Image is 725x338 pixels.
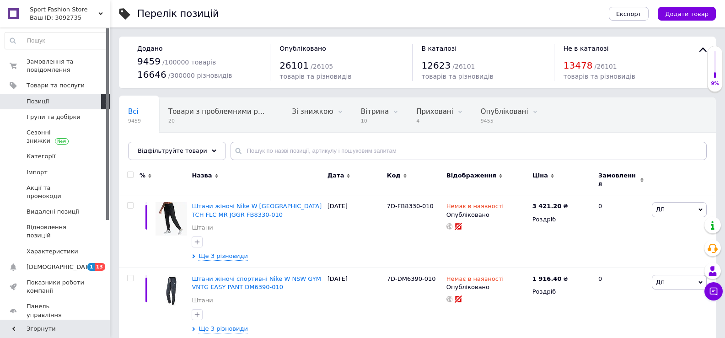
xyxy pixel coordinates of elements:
[128,142,226,150] span: Автозаповнення характе...
[532,288,591,296] div: Роздріб
[361,118,389,124] span: 10
[27,113,81,121] span: Групи та добірки
[311,63,333,70] span: / 26105
[532,172,548,180] span: Ціна
[361,107,389,116] span: Вітрина
[137,56,161,67] span: 9459
[416,118,453,124] span: 4
[27,97,49,106] span: Позиції
[532,203,562,209] b: 3 421.20
[422,73,494,80] span: товарів та різновидів
[446,203,504,212] span: Немає в наявності
[665,11,709,17] span: Додати товар
[138,147,207,154] span: Відфільтруйте товари
[279,60,309,71] span: 26101
[708,80,722,87] div: 9%
[27,58,85,74] span: Замовлення та повідомлення
[416,107,453,116] span: Приховані
[598,172,638,188] span: Замовлення
[593,195,650,268] div: 0
[27,81,85,90] span: Товари та послуги
[704,282,723,300] button: Чат з покупцем
[279,45,326,52] span: Опубліковано
[532,275,562,282] b: 1 916.40
[656,279,664,285] span: Дії
[446,283,528,291] div: Опубліковано
[446,275,504,285] span: Немає в наявності
[27,223,85,240] span: Відновлення позицій
[168,118,264,124] span: 20
[87,263,95,271] span: 1
[159,98,283,133] div: Товари з проблемними різновидами
[137,69,166,80] span: 16646
[387,203,434,209] span: 7D-FB8330-010
[279,73,351,80] span: товарів та різновидів
[30,5,98,14] span: Sport Fashion Store
[481,107,528,116] span: Опубліковані
[564,60,593,71] span: 13478
[199,252,248,261] span: Ще 3 різновиди
[481,118,528,124] span: 9455
[387,275,436,282] span: 7D-DM6390-010
[27,208,79,216] span: Видалені позиції
[168,72,232,79] span: / 300000 різновидів
[609,7,649,21] button: Експорт
[231,142,707,160] input: Пошук по назві позиції, артикулу і пошуковим запитам
[595,63,617,70] span: / 26101
[168,107,264,116] span: Товари з проблемними р...
[30,14,110,22] div: Ваш ID: 3092735
[422,45,457,52] span: В каталозі
[27,129,85,145] span: Сезонні знижки
[532,215,591,224] div: Роздріб
[199,325,248,333] span: Ще 3 різновиди
[27,263,94,271] span: [DEMOGRAPHIC_DATA]
[325,195,385,268] div: [DATE]
[27,152,55,161] span: Категорії
[192,203,322,218] a: Штани жіночі Nike W [GEOGRAPHIC_DATA] TCH FLC MR JGGR FB8330-010
[656,206,664,213] span: Дії
[27,184,85,200] span: Акції та промокоди
[616,11,642,17] span: Експорт
[452,63,475,70] span: / 26101
[328,172,344,180] span: Дата
[192,172,212,180] span: Назва
[564,73,635,80] span: товарів та різновидів
[27,247,78,256] span: Характеристики
[192,275,321,290] a: Штани жіночі спортивні Nike W NSW GYM VNTG EASY PANT DM6390-010
[137,9,219,19] div: Перелік позицій
[532,202,568,210] div: ₴
[140,172,145,180] span: %
[156,202,187,235] img: Штани жіночі Nike W NSW TCH FLC MR JGGR FB8330-010
[532,275,568,283] div: ₴
[119,133,244,167] div: Автозаповнення характеристик
[5,32,107,49] input: Пошук
[128,107,139,116] span: Всі
[446,211,528,219] div: Опубліковано
[162,59,216,66] span: / 100000 товарів
[95,263,105,271] span: 13
[192,224,213,232] a: Штани
[564,45,609,52] span: Не в каталозі
[387,172,401,180] span: Код
[27,168,48,177] span: Імпорт
[27,279,85,295] span: Показники роботи компанії
[446,172,496,180] span: Відображення
[156,275,187,306] img: Штани жіночі спортивні Nike W NSW GYM VNTG EASY PANT DM6390-010
[292,107,333,116] span: Зі знижкою
[137,45,162,52] span: Додано
[27,302,85,319] span: Панель управління
[128,118,141,124] span: 9459
[422,60,451,71] span: 12623
[658,7,716,21] button: Додати товар
[192,296,213,305] a: Штани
